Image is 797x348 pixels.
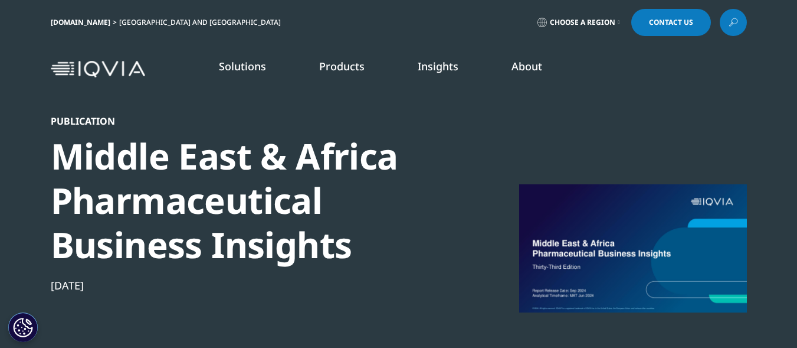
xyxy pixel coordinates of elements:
[119,18,286,27] div: [GEOGRAPHIC_DATA] and [GEOGRAPHIC_DATA]
[219,59,266,73] a: Solutions
[550,18,615,27] span: Choose a Region
[51,278,455,292] div: [DATE]
[150,41,747,97] nav: Primary
[511,59,542,73] a: About
[51,17,110,27] a: [DOMAIN_NAME]
[631,9,711,36] a: Contact Us
[51,134,455,267] div: Middle East & Africa Pharmaceutical Business Insights
[51,61,145,78] img: IQVIA Healthcare Information Technology and Pharma Clinical Research Company
[8,313,38,342] button: Cookies Settings
[319,59,365,73] a: Products
[418,59,458,73] a: Insights
[649,19,693,26] span: Contact Us
[51,115,455,127] div: Publication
